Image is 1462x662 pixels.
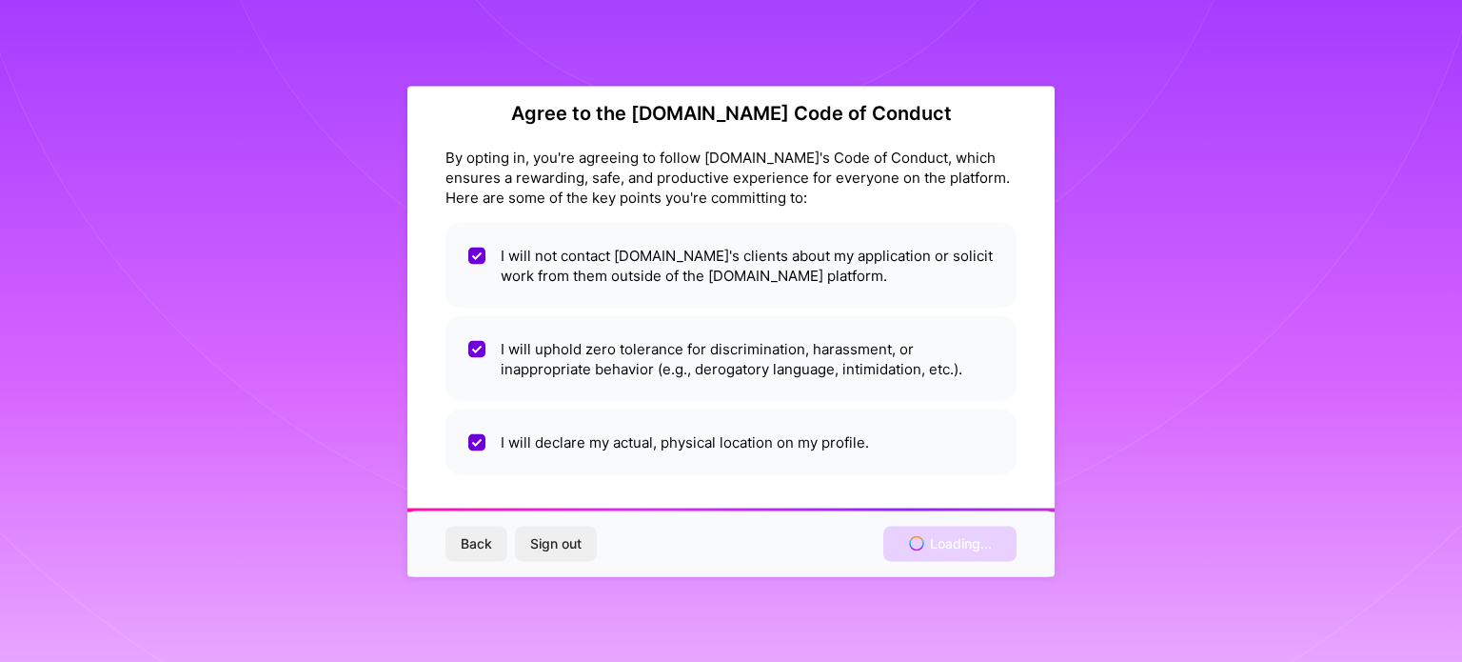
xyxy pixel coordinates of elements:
button: Back [445,527,507,561]
h2: Agree to the [DOMAIN_NAME] Code of Conduct [445,101,1017,124]
button: Sign out [515,527,597,561]
li: I will uphold zero tolerance for discrimination, harassment, or inappropriate behavior (e.g., der... [445,315,1017,401]
span: Back [461,534,492,553]
li: I will not contact [DOMAIN_NAME]'s clients about my application or solicit work from them outside... [445,222,1017,308]
li: I will declare my actual, physical location on my profile. [445,409,1017,474]
div: By opting in, you're agreeing to follow [DOMAIN_NAME]'s Code of Conduct, which ensures a rewardin... [445,147,1017,207]
span: Sign out [530,534,582,553]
